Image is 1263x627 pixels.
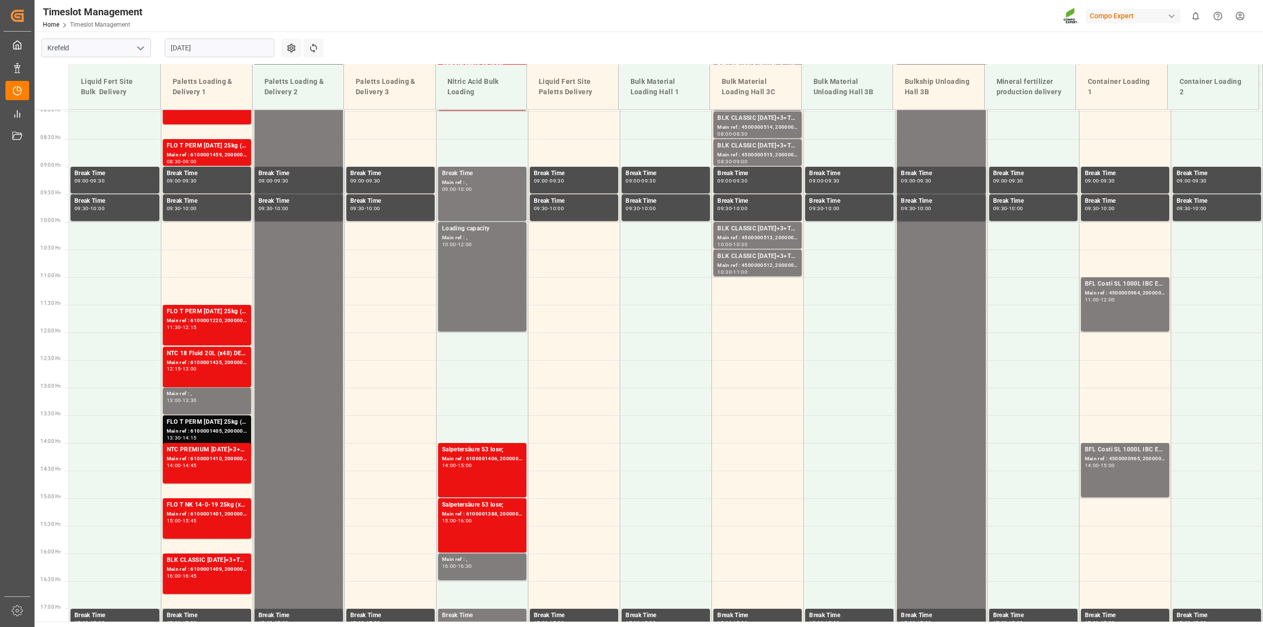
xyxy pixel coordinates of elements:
div: - [181,463,182,468]
div: BLK CLASSIC [DATE]+3+TE BULK; [717,252,798,261]
div: - [181,574,182,578]
div: 09:30 [1085,206,1099,211]
div: 14:00 [442,463,456,468]
div: 14:00 [167,463,181,468]
div: - [456,518,458,523]
div: Break Time [1085,611,1165,621]
button: Help Center [1207,5,1229,27]
div: 10:00 [825,206,839,211]
div: Break Time [1177,611,1257,621]
div: BLK CLASSIC [DATE]+3+TE 600kg BB;NTC PREMIUM [DATE]+3+TE 600kg BB; [167,555,247,565]
div: 17:00 [901,621,915,625]
div: BLK CLASSIC [DATE]+3+TE BULK; [717,141,798,151]
div: - [823,621,825,625]
div: - [732,270,733,274]
div: 08:00 [717,132,732,136]
div: FLO T PERM [DATE] 25kg (x40) INT; [167,307,247,317]
div: - [732,242,733,247]
div: 09:30 [717,206,732,211]
span: 13:30 Hr [40,411,61,416]
div: - [1007,206,1008,211]
div: 16:30 [458,564,472,568]
div: 13:30 [183,398,197,403]
div: 09:30 [1177,206,1191,211]
div: 17:30 [917,621,931,625]
div: 09:30 [274,179,289,183]
div: Break Time [901,196,981,206]
div: 14:45 [183,463,197,468]
div: 11:00 [1085,297,1099,302]
div: 09:00 [993,179,1007,183]
div: - [732,206,733,211]
div: 09:30 [90,179,105,183]
div: Break Time [717,169,798,179]
span: 16:00 Hr [40,549,61,554]
div: 09:30 [74,206,89,211]
div: 09:30 [809,206,823,211]
div: NTC 18 Fluid 20L (x48) DE;BT T NK [DATE] 11%UH 3M 25kg (x40) INT;NTC CLASSIC [DATE] 25kg (x40) DE... [167,349,247,359]
a: Home [43,21,59,28]
div: Main ref : 4500000965, 2000000357; [1085,455,1165,463]
div: 17:00 [717,621,732,625]
div: Container Loading 1 [1084,73,1159,101]
div: 13:00 [167,398,181,403]
button: show 0 new notifications [1185,5,1207,27]
div: - [823,206,825,211]
div: 09:00 [626,179,640,183]
div: - [365,621,366,625]
div: 09:00 [350,179,365,183]
div: - [181,367,182,371]
div: 16:45 [183,574,197,578]
div: Break Time [809,169,890,179]
div: Mineral fertilizer production delivery [993,73,1068,101]
div: - [272,621,274,625]
div: 10:00 [550,206,564,211]
div: 09:30 [259,206,273,211]
div: 17:30 [825,621,839,625]
div: 17:30 [366,621,380,625]
div: 09:00 [534,179,548,183]
div: 17:00 [1177,621,1191,625]
span: 14:30 Hr [40,466,61,472]
div: 09:30 [550,179,564,183]
div: Bulkship Unloading Hall 3B [901,73,976,101]
div: Compo Expert [1086,9,1181,23]
div: - [1099,206,1100,211]
div: Break Time [993,169,1074,179]
div: Break Time [993,611,1074,621]
div: - [1007,179,1008,183]
div: Break Time [534,196,614,206]
input: DD.MM.YYYY [165,38,274,57]
div: Main ref : 6100001220, 2000000642; [167,317,247,325]
span: 09:00 Hr [40,162,61,168]
button: Compo Expert [1086,6,1185,25]
span: 09:30 Hr [40,190,61,195]
div: 17:30 [733,621,747,625]
input: Type to search/select [41,38,151,57]
div: - [181,518,182,523]
div: Break Time [350,611,431,621]
div: 10:00 [1009,206,1023,211]
span: 08:30 Hr [40,135,61,140]
div: Break Time [259,611,339,621]
div: - [548,621,550,625]
div: 17:30 [1009,621,1023,625]
div: FLO T NK 14-0-19 25kg (x40) INT;FLO T PERM [DATE] 25kg (x40) INT;SUPER FLO T Turf BS 20kg (x50) I... [167,500,247,510]
div: Break Time [901,611,981,621]
div: 09:00 [809,179,823,183]
div: 16:00 [167,574,181,578]
div: 09:30 [366,179,380,183]
div: - [732,132,733,136]
div: - [181,325,182,330]
div: Break Time [167,611,247,621]
div: 10:00 [274,206,289,211]
div: 10:00 [1101,206,1115,211]
div: - [548,179,550,183]
div: Break Time [74,169,155,179]
div: Break Time [534,611,614,621]
div: 17:00 [167,621,181,625]
div: - [640,179,641,183]
div: 09:30 [901,206,915,211]
div: 10:00 [717,242,732,247]
div: Main ref : 4500000512, 2000000417; [717,261,798,270]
